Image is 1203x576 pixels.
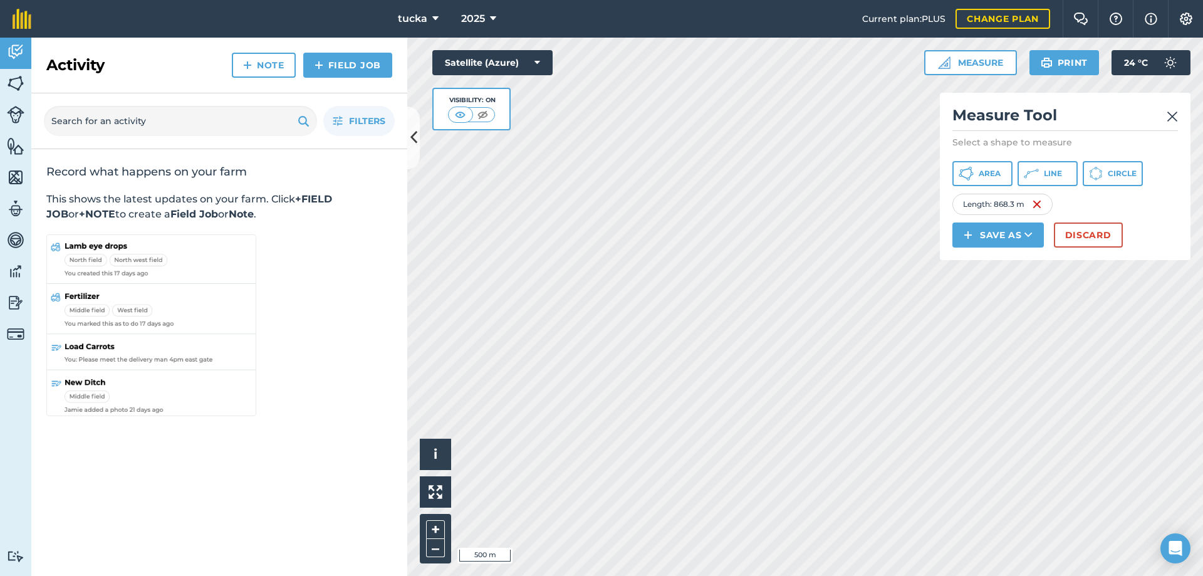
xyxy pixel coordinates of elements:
img: svg+xml;base64,PD94bWwgdmVyc2lvbj0iMS4wIiBlbmNvZGluZz0idXRmLTgiPz4KPCEtLSBHZW5lcmF0b3I6IEFkb2JlIE... [7,199,24,218]
h2: Measure Tool [952,105,1178,131]
img: svg+xml;base64,PHN2ZyB4bWxucz0iaHR0cDovL3d3dy53My5vcmcvMjAwMC9zdmciIHdpZHRoPSI1MCIgaGVpZ2h0PSI0MC... [475,108,491,121]
img: svg+xml;base64,PD94bWwgdmVyc2lvbj0iMS4wIiBlbmNvZGluZz0idXRmLTgiPz4KPCEtLSBHZW5lcmF0b3I6IEFkb2JlIE... [7,325,24,343]
img: svg+xml;base64,PD94bWwgdmVyc2lvbj0iMS4wIiBlbmNvZGluZz0idXRmLTgiPz4KPCEtLSBHZW5lcmF0b3I6IEFkb2JlIE... [7,106,24,123]
a: Change plan [956,9,1050,29]
img: Ruler icon [938,56,950,69]
span: 2025 [461,11,485,26]
img: svg+xml;base64,PHN2ZyB4bWxucz0iaHR0cDovL3d3dy53My5vcmcvMjAwMC9zdmciIHdpZHRoPSI1NiIgaGVpZ2h0PSI2MC... [7,168,24,187]
button: Measure [924,50,1017,75]
img: svg+xml;base64,PHN2ZyB4bWxucz0iaHR0cDovL3d3dy53My5vcmcvMjAwMC9zdmciIHdpZHRoPSIxOSIgaGVpZ2h0PSIyNC... [298,113,310,128]
span: Current plan : PLUS [862,12,945,26]
a: Note [232,53,296,78]
span: tucka [398,11,427,26]
img: svg+xml;base64,PHN2ZyB4bWxucz0iaHR0cDovL3d3dy53My5vcmcvMjAwMC9zdmciIHdpZHRoPSIxNCIgaGVpZ2h0PSIyNC... [243,58,252,73]
img: svg+xml;base64,PD94bWwgdmVyc2lvbj0iMS4wIiBlbmNvZGluZz0idXRmLTgiPz4KPCEtLSBHZW5lcmF0b3I6IEFkb2JlIE... [7,43,24,61]
img: svg+xml;base64,PHN2ZyB4bWxucz0iaHR0cDovL3d3dy53My5vcmcvMjAwMC9zdmciIHdpZHRoPSIxNiIgaGVpZ2h0PSIyNC... [1032,197,1042,212]
button: i [420,439,451,470]
button: Circle [1083,161,1143,186]
img: Four arrows, one pointing top left, one top right, one bottom right and the last bottom left [429,485,442,499]
span: i [434,446,437,462]
img: svg+xml;base64,PD94bWwgdmVyc2lvbj0iMS4wIiBlbmNvZGluZz0idXRmLTgiPz4KPCEtLSBHZW5lcmF0b3I6IEFkb2JlIE... [1158,50,1183,75]
img: A question mark icon [1108,13,1123,25]
img: svg+xml;base64,PD94bWwgdmVyc2lvbj0iMS4wIiBlbmNvZGluZz0idXRmLTgiPz4KPCEtLSBHZW5lcmF0b3I6IEFkb2JlIE... [7,231,24,249]
strong: Field Job [170,208,218,220]
span: Area [979,169,1001,179]
button: Area [952,161,1013,186]
div: Length : 868.3 m [952,194,1053,215]
button: + [426,520,445,539]
img: svg+xml;base64,PHN2ZyB4bWxucz0iaHR0cDovL3d3dy53My5vcmcvMjAwMC9zdmciIHdpZHRoPSIxNCIgaGVpZ2h0PSIyNC... [315,58,323,73]
img: svg+xml;base64,PHN2ZyB4bWxucz0iaHR0cDovL3d3dy53My5vcmcvMjAwMC9zdmciIHdpZHRoPSIxNyIgaGVpZ2h0PSIxNy... [1145,11,1157,26]
img: svg+xml;base64,PHN2ZyB4bWxucz0iaHR0cDovL3d3dy53My5vcmcvMjAwMC9zdmciIHdpZHRoPSIyMiIgaGVpZ2h0PSIzMC... [1167,109,1178,124]
img: svg+xml;base64,PHN2ZyB4bWxucz0iaHR0cDovL3d3dy53My5vcmcvMjAwMC9zdmciIHdpZHRoPSIxNCIgaGVpZ2h0PSIyNC... [964,228,972,243]
button: Filters [323,106,395,136]
button: Discard [1054,223,1123,248]
img: svg+xml;base64,PHN2ZyB4bWxucz0iaHR0cDovL3d3dy53My5vcmcvMjAwMC9zdmciIHdpZHRoPSI1NiIgaGVpZ2h0PSI2MC... [7,137,24,155]
button: Line [1018,161,1078,186]
h2: Record what happens on your farm [46,164,392,179]
h2: Activity [46,55,105,75]
button: Print [1029,50,1100,75]
span: Line [1044,169,1062,179]
button: Save as [952,223,1044,248]
div: Open Intercom Messenger [1160,533,1190,563]
img: svg+xml;base64,PHN2ZyB4bWxucz0iaHR0cDovL3d3dy53My5vcmcvMjAwMC9zdmciIHdpZHRoPSI1NiIgaGVpZ2h0PSI2MC... [7,74,24,93]
span: Filters [349,114,385,128]
strong: Note [229,208,254,220]
span: 24 ° C [1124,50,1148,75]
input: Search for an activity [44,106,317,136]
img: svg+xml;base64,PD94bWwgdmVyc2lvbj0iMS4wIiBlbmNvZGluZz0idXRmLTgiPz4KPCEtLSBHZW5lcmF0b3I6IEFkb2JlIE... [7,262,24,281]
button: 24 °C [1112,50,1190,75]
a: Field Job [303,53,392,78]
p: Select a shape to measure [952,136,1178,149]
button: Satellite (Azure) [432,50,553,75]
strong: +NOTE [79,208,115,220]
p: This shows the latest updates on your farm. Click or to create a or . [46,192,392,222]
div: Visibility: On [448,95,496,105]
img: Two speech bubbles overlapping with the left bubble in the forefront [1073,13,1088,25]
button: – [426,539,445,557]
img: svg+xml;base64,PD94bWwgdmVyc2lvbj0iMS4wIiBlbmNvZGluZz0idXRmLTgiPz4KPCEtLSBHZW5lcmF0b3I6IEFkb2JlIE... [7,550,24,562]
img: svg+xml;base64,PD94bWwgdmVyc2lvbj0iMS4wIiBlbmNvZGluZz0idXRmLTgiPz4KPCEtLSBHZW5lcmF0b3I6IEFkb2JlIE... [7,293,24,312]
img: svg+xml;base64,PHN2ZyB4bWxucz0iaHR0cDovL3d3dy53My5vcmcvMjAwMC9zdmciIHdpZHRoPSI1MCIgaGVpZ2h0PSI0MC... [452,108,468,121]
span: Circle [1108,169,1137,179]
img: fieldmargin Logo [13,9,31,29]
img: svg+xml;base64,PHN2ZyB4bWxucz0iaHR0cDovL3d3dy53My5vcmcvMjAwMC9zdmciIHdpZHRoPSIxOSIgaGVpZ2h0PSIyNC... [1041,55,1053,70]
img: A cog icon [1179,13,1194,25]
